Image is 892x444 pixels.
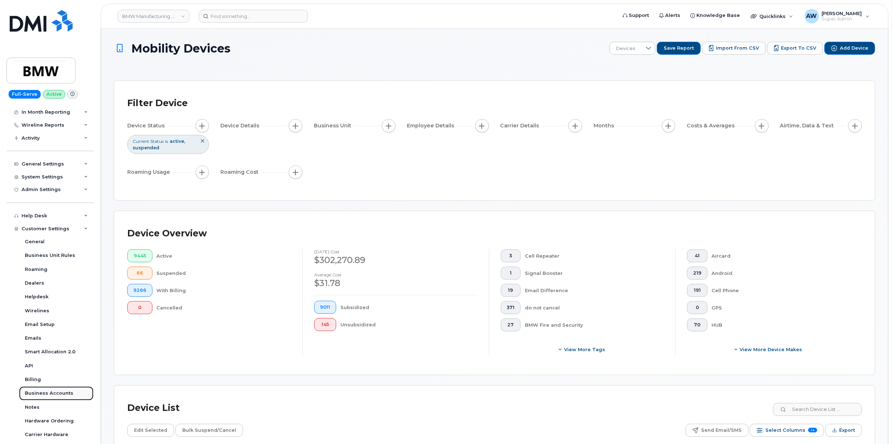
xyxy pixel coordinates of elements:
[157,284,291,297] div: With Billing
[712,318,850,331] div: HUB
[687,318,708,331] button: 70
[501,267,521,280] button: 1
[825,424,862,437] button: Export
[133,253,146,259] span: 9445
[133,270,146,276] span: 66
[824,42,875,55] button: Add Device
[712,301,850,314] div: GPS
[133,138,164,144] span: Current Status
[687,343,850,356] button: View More Device Makes
[157,301,291,314] div: Cancelled
[564,346,605,353] span: View more tags
[340,301,477,314] div: Subsidized
[693,305,701,311] span: 0
[220,122,261,130] span: Device Details
[127,424,174,437] button: Edit Selected
[507,270,514,276] span: 1
[314,122,353,130] span: Business Unit
[127,267,152,280] button: 66
[687,267,708,280] button: 219
[594,122,616,130] span: Months
[750,424,824,437] button: Select Columns 14
[712,267,850,280] div: Android
[131,42,230,55] span: Mobility Devices
[507,322,514,328] span: 27
[175,424,243,437] button: Bulk Suspend/Cancel
[340,318,477,331] div: Unsubsidized
[157,267,291,280] div: Suspended
[127,284,152,297] button: 9266
[501,284,521,297] button: 19
[767,42,823,55] button: Export to CSV
[314,249,477,254] h4: [DATE] cost
[687,301,708,314] button: 0
[525,267,664,280] div: Signal Booster
[314,277,477,289] div: $31.78
[693,270,701,276] span: 219
[780,122,836,130] span: Airtime, Data & Text
[525,301,664,314] div: do not cancel
[740,346,802,353] span: View More Device Makes
[165,138,168,144] span: is
[127,301,152,314] button: 0
[664,45,694,51] span: Save Report
[687,249,708,262] button: 41
[220,168,261,176] span: Roaming Cost
[525,284,664,297] div: Email Difference
[507,253,514,259] span: 3
[701,425,742,436] span: Send Email/SMS
[501,301,521,314] button: 371
[127,168,172,176] span: Roaming Usage
[839,425,855,436] span: Export
[134,425,167,436] span: Edit Selected
[133,145,159,150] span: suspended
[693,253,701,259] span: 41
[781,45,816,51] span: Export to CSV
[133,287,146,293] span: 9266
[501,318,521,331] button: 27
[320,322,330,327] span: 145
[407,122,456,130] span: Employee Details
[501,343,664,356] button: View more tags
[687,284,708,297] button: 191
[314,272,477,277] h4: Average cost
[314,318,337,331] button: 145
[765,425,805,436] span: Select Columns
[127,122,167,130] span: Device Status
[702,42,766,55] button: Import from CSV
[314,254,477,266] div: $302,270.89
[525,318,664,331] div: BMW Fire and Security
[773,403,862,416] input: Search Device List ...
[133,305,146,311] span: 0
[840,45,868,51] span: Add Device
[170,139,185,144] span: active
[501,249,521,262] button: 3
[127,399,180,417] div: Device List
[861,413,887,439] iframe: Messenger Launcher
[127,249,152,262] button: 9445
[507,305,514,311] span: 371
[712,249,850,262] div: Aircard
[657,42,701,55] button: Save Report
[320,304,330,310] span: 9011
[525,249,664,262] div: Cell Repeater
[686,424,749,437] button: Send Email/SMS
[687,122,737,130] span: Costs & Averages
[127,94,188,113] div: Filter Device
[693,287,701,293] span: 191
[182,425,236,436] span: Bulk Suspend/Cancel
[610,42,642,55] span: Devices
[507,287,514,293] span: 19
[127,224,207,243] div: Device Overview
[808,428,817,432] span: 14
[712,284,850,297] div: Cell Phone
[157,249,291,262] div: Active
[500,122,541,130] span: Carrier Details
[716,45,759,51] span: Import from CSV
[693,322,701,328] span: 70
[314,301,337,314] button: 9011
